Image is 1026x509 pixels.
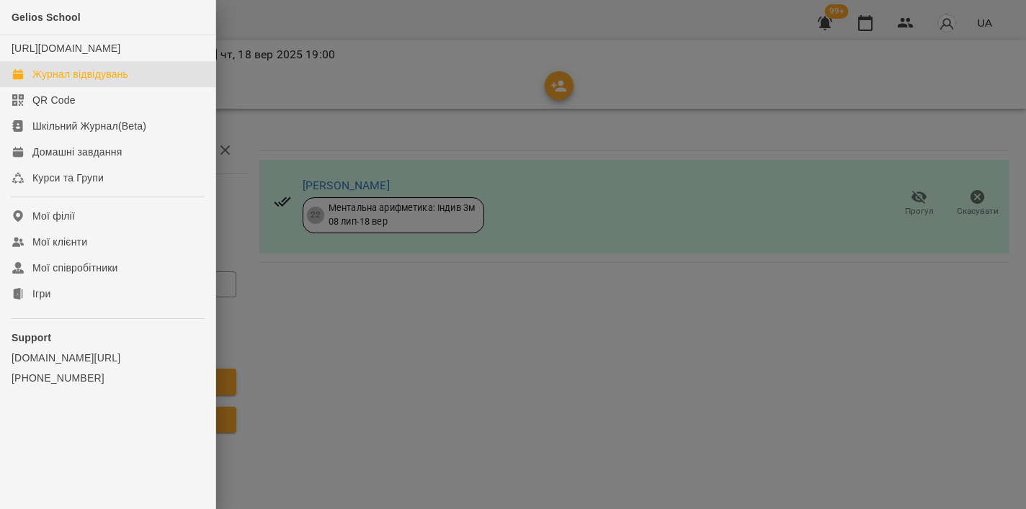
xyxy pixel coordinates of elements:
[32,145,122,159] div: Домашні завдання
[12,330,204,345] p: Support
[12,42,120,54] a: [URL][DOMAIN_NAME]
[32,261,118,275] div: Мої співробітники
[32,93,76,107] div: QR Code
[12,371,204,385] a: [PHONE_NUMBER]
[12,12,81,23] span: Gelios School
[32,119,146,133] div: Шкільний Журнал(Beta)
[32,171,104,185] div: Курси та Групи
[32,67,128,81] div: Журнал відвідувань
[32,287,50,301] div: Ігри
[12,351,204,365] a: [DOMAIN_NAME][URL]
[32,235,87,249] div: Мої клієнти
[32,209,75,223] div: Мої філії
